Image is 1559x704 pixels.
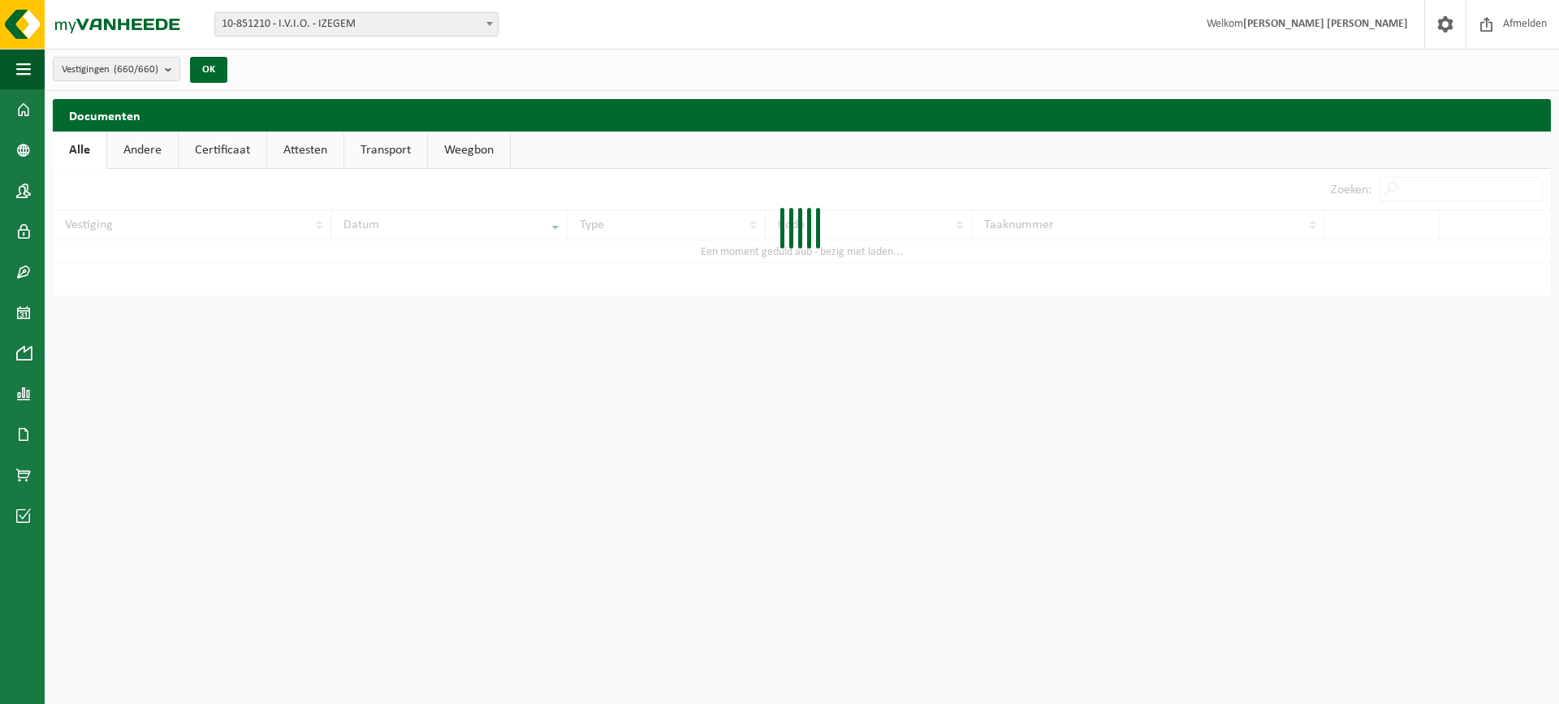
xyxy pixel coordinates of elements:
[107,132,178,169] a: Andere
[179,132,266,169] a: Certificaat
[53,57,180,81] button: Vestigingen(660/660)
[215,13,498,36] span: 10-851210 - I.V.I.O. - IZEGEM
[114,64,158,75] count: (660/660)
[267,132,343,169] a: Attesten
[190,57,227,83] button: OK
[53,99,1551,131] h2: Documenten
[428,132,510,169] a: Weegbon
[1243,18,1408,30] strong: [PERSON_NAME] [PERSON_NAME]
[214,12,499,37] span: 10-851210 - I.V.I.O. - IZEGEM
[53,132,106,169] a: Alle
[62,58,158,82] span: Vestigingen
[344,132,427,169] a: Transport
